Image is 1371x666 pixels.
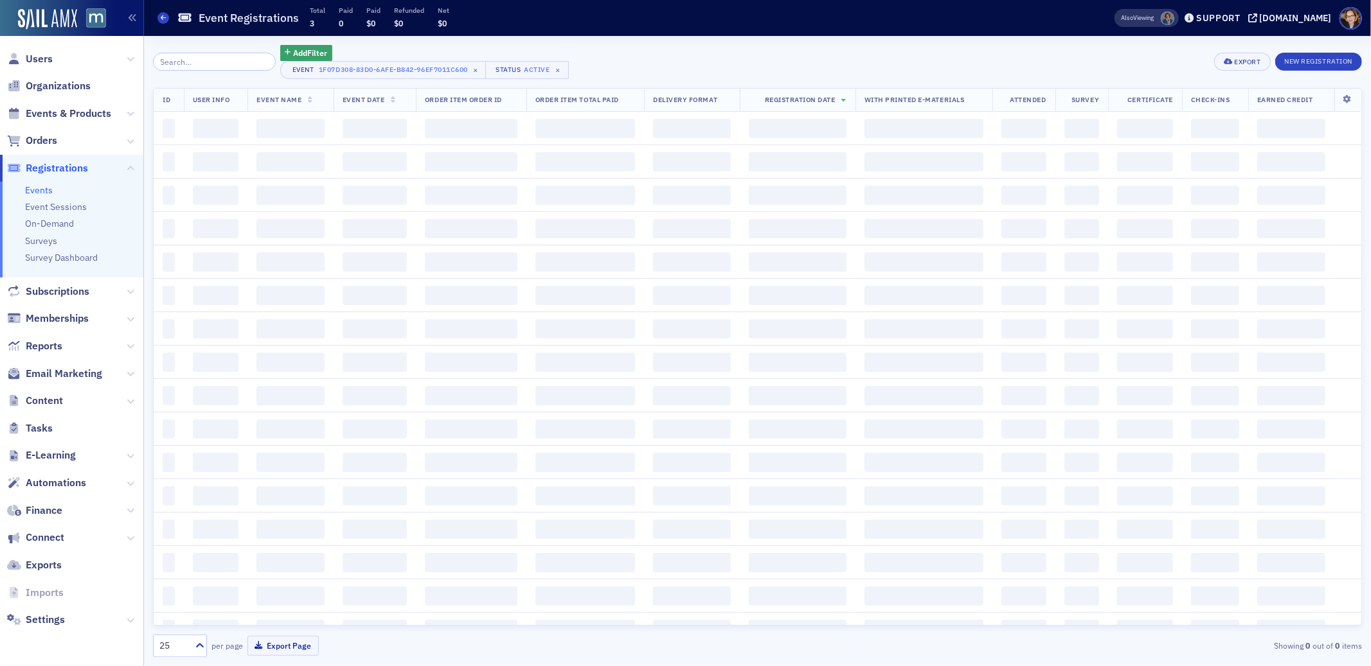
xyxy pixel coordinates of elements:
span: Profile [1340,7,1362,30]
span: ‌ [1064,319,1100,338]
span: ‌ [425,453,517,472]
span: ‌ [1191,553,1239,572]
span: ‌ [1064,152,1100,171]
span: ‌ [343,286,407,305]
a: Events & Products [7,107,111,121]
span: ‌ [343,553,407,572]
span: $0 [438,18,447,28]
div: 1f07d308-83d0-6afe-b842-96ef7011c600 [319,63,468,76]
span: ‌ [1117,386,1173,405]
span: ‌ [1191,219,1239,238]
span: ‌ [1257,386,1325,405]
span: ‌ [193,252,239,272]
p: Refunded [394,6,424,15]
span: ‌ [1117,219,1173,238]
span: ‌ [1117,186,1173,205]
span: ‌ [1257,553,1325,572]
span: ‌ [1064,486,1100,505]
span: ‌ [425,119,517,138]
a: Email Marketing [7,367,102,381]
div: Export [1234,58,1260,66]
span: ‌ [1257,520,1325,539]
span: ‌ [343,586,407,606]
label: per page [211,640,243,651]
span: Order Item Total Paid [535,95,619,104]
span: ‌ [653,586,730,606]
span: ‌ [1257,453,1325,472]
span: ‌ [256,520,325,539]
span: ‌ [1001,419,1046,439]
span: ‌ [865,186,983,205]
span: ‌ [535,486,635,505]
span: ‌ [1257,486,1325,505]
span: ‌ [1064,419,1100,439]
span: ‌ [653,286,730,305]
span: ‌ [1117,286,1173,305]
a: Imports [7,586,64,600]
span: ‌ [256,419,325,439]
span: ‌ [1001,286,1046,305]
span: ‌ [343,186,407,205]
span: ‌ [1191,186,1239,205]
span: ‌ [1117,453,1173,472]
span: ‌ [865,486,983,505]
span: ‌ [865,119,983,138]
span: ‌ [653,486,730,505]
span: ‌ [425,186,517,205]
span: ‌ [163,119,175,138]
span: ‌ [256,353,325,372]
button: [DOMAIN_NAME] [1248,13,1336,22]
span: Earned Credit [1257,95,1313,104]
span: Subscriptions [26,285,89,299]
span: ‌ [193,152,239,171]
span: ‌ [425,286,517,305]
span: ‌ [343,520,407,539]
span: ‌ [193,586,239,606]
span: ‌ [1064,520,1100,539]
span: ‌ [256,286,325,305]
a: Survey Dashboard [25,252,98,263]
span: ‌ [1257,419,1325,439]
span: Email Marketing [26,367,102,381]
a: Events [25,184,53,196]
span: ‌ [1257,119,1325,138]
span: Check-Ins [1191,95,1230,104]
span: Connect [26,530,64,545]
span: ‌ [1191,152,1239,171]
span: ‌ [425,553,517,572]
span: ‌ [535,119,635,138]
span: ‌ [749,252,847,272]
span: E-Learning [26,448,76,462]
img: SailAMX [18,9,77,30]
span: ‌ [1001,586,1046,606]
span: ‌ [1191,319,1239,338]
span: Certificate [1127,95,1173,104]
button: Export [1214,53,1270,71]
a: Exports [7,558,62,572]
button: Event1f07d308-83d0-6afe-b842-96ef7011c600× [280,61,487,79]
span: ‌ [1064,553,1100,572]
h1: Event Registrations [199,10,299,26]
span: ‌ [865,419,983,439]
span: ‌ [865,319,983,338]
span: ‌ [1117,319,1173,338]
div: Also [1122,13,1134,22]
div: Active [524,66,550,74]
span: ‌ [1117,520,1173,539]
img: SailAMX [86,8,106,28]
span: ‌ [1117,252,1173,272]
span: ‌ [163,152,175,171]
span: ‌ [749,319,847,338]
span: ‌ [425,486,517,505]
span: ‌ [749,152,847,171]
span: Automations [26,476,86,490]
span: Attended [1010,95,1046,104]
span: Chris Dougherty [1161,12,1174,25]
span: ‌ [1117,419,1173,439]
span: × [552,64,564,76]
span: ‌ [1191,119,1239,138]
span: Event Name [256,95,301,104]
span: User Info [193,95,230,104]
span: ‌ [343,486,407,505]
span: ‌ [425,319,517,338]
